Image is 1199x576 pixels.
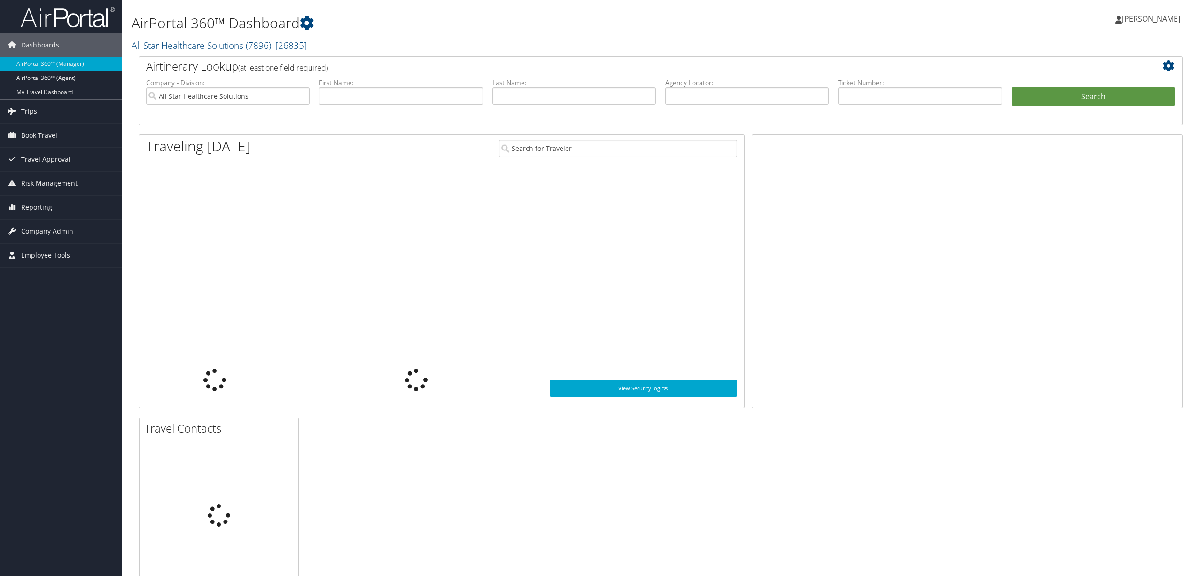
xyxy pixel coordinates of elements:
label: Last Name: [492,78,656,87]
h2: Airtinerary Lookup [146,58,1088,74]
input: Search for Traveler [499,140,737,157]
span: Company Admin [21,220,73,243]
label: First Name: [319,78,483,87]
img: airportal-logo.png [21,6,115,28]
a: [PERSON_NAME] [1115,5,1190,33]
span: Employee Tools [21,244,70,267]
span: , [ 26835 ] [271,39,307,52]
h2: Travel Contacts [144,420,298,436]
span: Trips [21,100,37,123]
a: View SecurityLogic® [550,380,737,397]
span: Dashboards [21,33,59,57]
button: Search [1012,87,1175,106]
label: Agency Locator: [665,78,829,87]
span: Reporting [21,196,52,219]
a: All Star Healthcare Solutions [132,39,307,52]
span: Book Travel [21,124,57,147]
span: Risk Management [21,172,78,195]
label: Company - Division: [146,78,310,87]
span: [PERSON_NAME] [1122,14,1180,24]
label: Ticket Number: [838,78,1002,87]
h1: AirPortal 360™ Dashboard [132,13,837,33]
span: ( 7896 ) [246,39,271,52]
span: Travel Approval [21,148,70,171]
h1: Traveling [DATE] [146,136,250,156]
span: (at least one field required) [238,63,328,73]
